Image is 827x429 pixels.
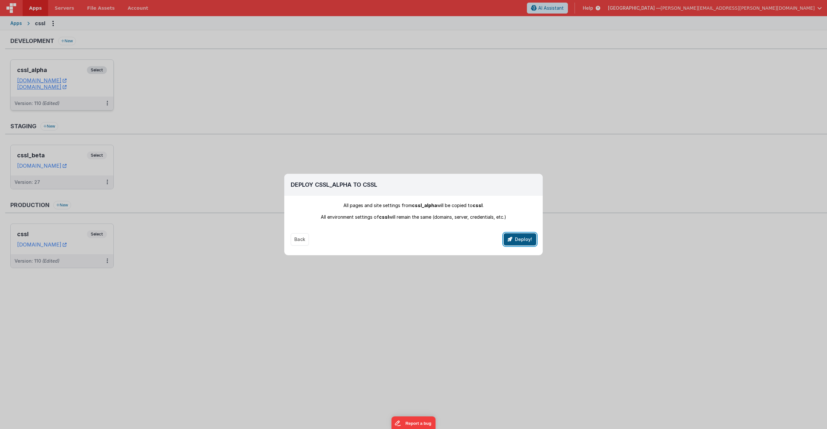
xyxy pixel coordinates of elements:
button: Deploy! [504,233,536,246]
h2: Deploy cssl_alpha To cssl [291,180,536,189]
div: All environment settings of will remain the same (domains, server, credentials, etc.) [291,214,536,220]
span: cssl_alpha [412,203,437,208]
span: cssl [473,203,483,208]
span: cssl [379,214,389,220]
div: All pages and site settings from will be copied to . [291,202,536,209]
button: Back [291,233,309,246]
